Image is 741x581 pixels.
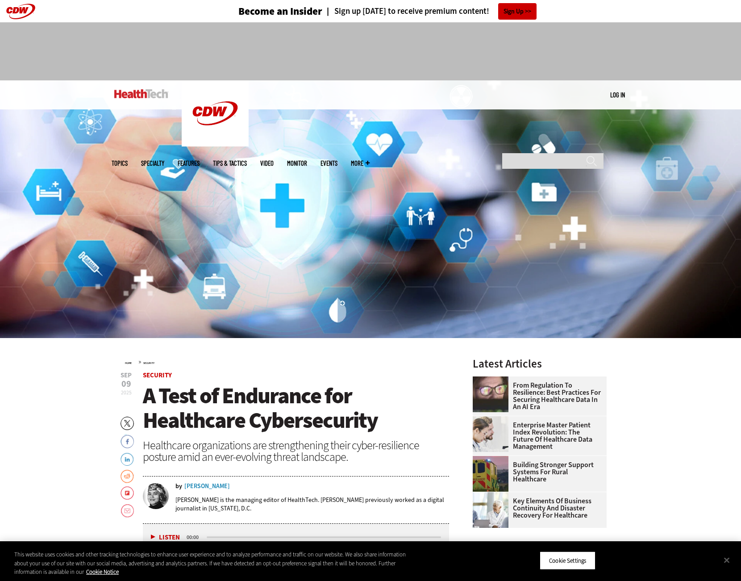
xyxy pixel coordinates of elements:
[287,160,307,167] a: MonITor
[121,389,132,396] span: 2025
[151,534,180,541] button: Listen
[540,551,595,570] button: Cookie Settings
[473,376,513,384] a: woman wearing glasses looking at healthcare data on screen
[473,456,513,463] a: ambulance driving down country road at sunset
[125,361,132,365] a: Home
[175,496,449,513] p: [PERSON_NAME] is the managing editor of HealthTech. [PERSON_NAME] previously worked as a digital ...
[141,160,164,167] span: Specialty
[473,376,508,412] img: woman wearing glasses looking at healthcare data on screen
[473,416,508,452] img: medical researchers look at data on desktop monitor
[473,497,601,519] a: Key Elements of Business Continuity and Disaster Recovery for Healthcare
[121,380,132,389] span: 09
[205,6,322,17] a: Become an Insider
[14,550,408,577] div: This website uses cookies and other tracking technologies to enhance user experience and to analy...
[473,456,508,492] img: ambulance driving down country road at sunset
[184,483,230,489] a: [PERSON_NAME]
[213,160,247,167] a: Tips & Tactics
[86,568,119,576] a: More information about your privacy
[473,416,513,423] a: medical researchers look at data on desktop monitor
[114,89,168,98] img: Home
[473,358,607,369] h3: Latest Articles
[143,524,449,551] div: media player
[143,381,378,435] span: A Test of Endurance for Healthcare Cybersecurity
[473,492,508,528] img: incident response team discusses around a table
[125,358,449,365] div: »
[473,382,601,410] a: From Regulation to Resilience: Best Practices for Securing Healthcare Data in an AI Era
[610,90,625,100] div: User menu
[238,6,322,17] h3: Become an Insider
[182,139,249,149] a: CDW
[185,533,205,541] div: duration
[321,160,337,167] a: Events
[260,160,274,167] a: Video
[717,550,737,570] button: Close
[143,361,154,365] a: Security
[143,483,169,509] img: Teta-Alim
[143,439,449,463] div: Healthcare organizations are strengthening their cyber-resilience posture amid an ever-evolving t...
[498,3,537,20] a: Sign Up
[175,483,182,489] span: by
[351,160,370,167] span: More
[473,422,601,450] a: Enterprise Master Patient Index Revolution: The Future of Healthcare Data Management
[208,31,533,71] iframe: advertisement
[610,91,625,99] a: Log in
[473,461,601,483] a: Building Stronger Support Systems for Rural Healthcare
[121,372,132,379] span: Sep
[178,160,200,167] a: Features
[322,7,489,16] a: Sign up [DATE] to receive premium content!
[143,371,172,380] a: Security
[112,160,128,167] span: Topics
[182,80,249,146] img: Home
[473,492,513,499] a: incident response team discusses around a table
